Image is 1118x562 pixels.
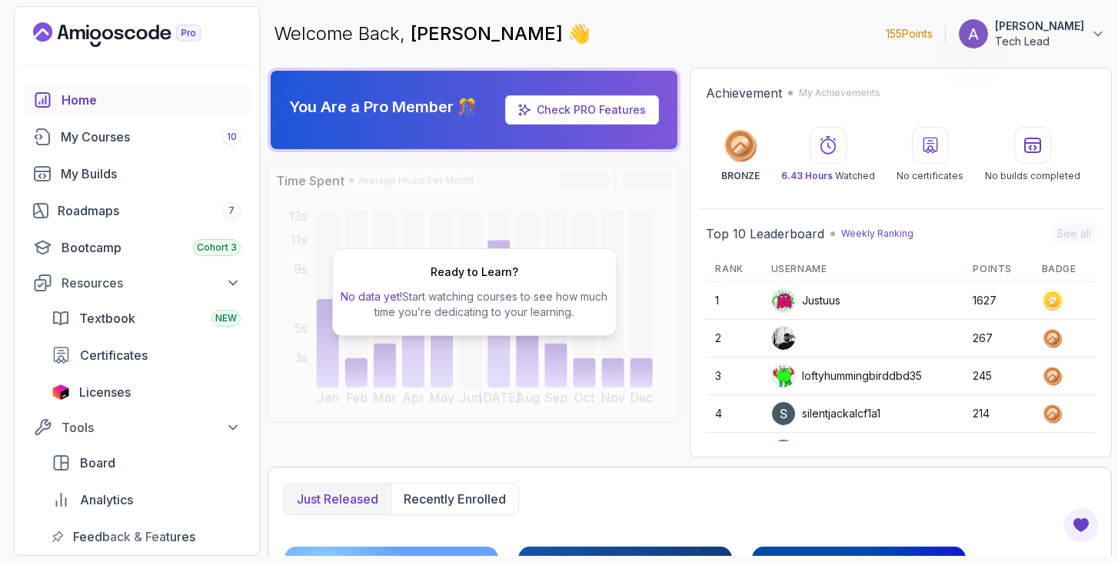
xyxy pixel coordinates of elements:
p: Recently enrolled [404,490,506,508]
td: 245 [963,357,1032,395]
h2: Ready to Learn? [431,264,518,280]
p: Tech Lead [995,34,1084,49]
span: 👋 [567,20,593,47]
a: board [42,447,250,478]
td: 267 [963,320,1032,357]
div: Resources [62,274,241,292]
span: Board [80,454,115,472]
button: Tools [24,414,250,441]
p: Welcome Back, [274,22,591,46]
p: BRONZE [721,170,760,182]
a: bootcamp [24,232,250,263]
button: See all [1052,223,1096,244]
span: 10 [227,131,237,143]
button: Recently enrolled [391,484,518,514]
button: Open Feedback Button [1063,507,1100,544]
a: Landing page [33,22,236,47]
div: Home [62,91,241,109]
td: 2 [706,320,761,357]
p: 155 Points [886,26,933,42]
img: default monster avatar [772,364,795,387]
div: Tools [62,418,241,437]
a: home [24,85,250,115]
div: Bootcamp [62,238,241,257]
a: analytics [42,484,250,515]
a: Check PRO Features [537,103,646,116]
td: 3 [706,357,761,395]
td: 1 [706,282,761,320]
p: Weekly Ranking [841,228,913,240]
div: My Courses [61,128,241,146]
td: 4 [706,395,761,433]
p: Watched [781,170,875,182]
span: 7 [228,205,235,217]
th: Badge [1033,257,1096,282]
td: 203 [963,433,1032,471]
span: Cohort 3 [197,241,237,254]
td: 214 [963,395,1032,433]
img: jetbrains icon [52,384,70,400]
button: Resources [24,269,250,297]
img: user profile image [772,440,795,463]
span: Certificates [80,346,148,364]
p: No certificates [897,170,963,182]
img: user profile image [959,19,988,48]
td: 5 [706,433,761,471]
p: You Are a Pro Member 🎊 [289,96,477,118]
p: Just released [297,490,378,508]
p: Start watching courses to see how much time you’re dedicating to your learning. [339,289,610,320]
img: user profile image [772,327,795,350]
a: Check PRO Features [505,95,659,125]
a: feedback [42,521,250,552]
h2: Top 10 Leaderboard [706,224,824,243]
span: 6.43 Hours [781,170,833,181]
td: 1627 [963,282,1032,320]
span: Licenses [79,383,131,401]
p: My Achievements [799,87,880,99]
a: roadmaps [24,195,250,226]
div: My Builds [61,165,241,183]
span: NEW [215,312,237,324]
span: Analytics [80,491,133,509]
div: Justuus [771,288,840,313]
button: user profile image[PERSON_NAME]Tech Lead [958,18,1106,49]
img: user profile image [772,402,795,425]
p: [PERSON_NAME] [995,18,1084,34]
span: [PERSON_NAME] [411,22,567,45]
a: builds [24,158,250,189]
a: licenses [42,377,250,407]
button: Just released [284,484,391,514]
span: Textbook [79,309,135,328]
span: Feedback & Features [73,527,195,546]
img: default monster avatar [772,289,795,312]
th: Username [762,257,964,282]
span: No data yet! [341,290,402,303]
div: silentjackalcf1a1 [771,401,880,426]
h2: Achievement [706,84,782,102]
th: Rank [706,257,761,282]
th: Points [963,257,1032,282]
a: courses [24,121,250,152]
p: No builds completed [985,170,1080,182]
div: Roadmaps [58,201,241,220]
a: textbook [42,303,250,334]
div: loftyhummingbirddbd35 [771,364,922,388]
a: certificates [42,340,250,371]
